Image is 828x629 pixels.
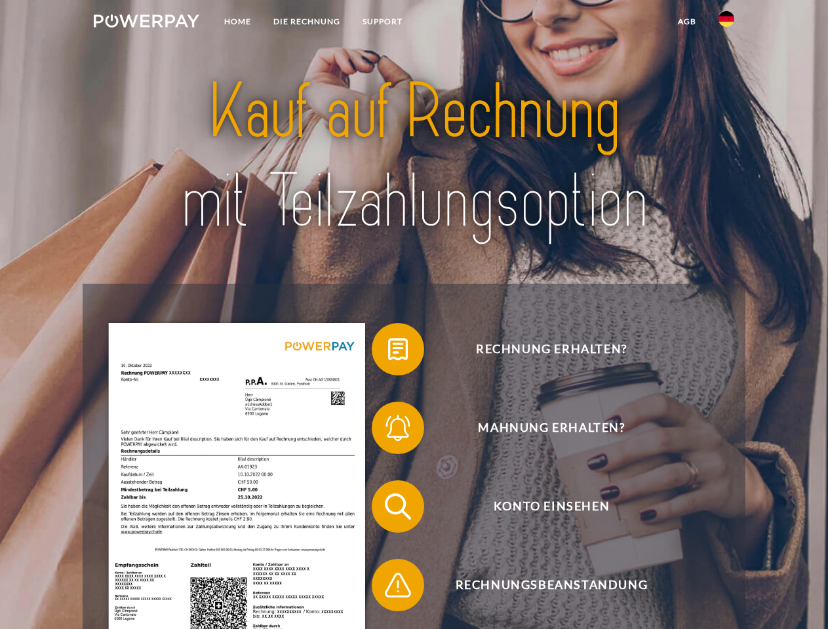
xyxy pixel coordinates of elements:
button: Rechnungsbeanstandung [372,559,713,611]
span: Rechnungsbeanstandung [391,559,712,611]
a: DIE RECHNUNG [262,10,351,33]
a: SUPPORT [351,10,414,33]
button: Konto einsehen [372,480,713,533]
img: title-powerpay_de.svg [125,63,703,251]
span: Konto einsehen [391,480,712,533]
img: qb_bell.svg [382,411,414,444]
a: agb [667,10,707,33]
a: Home [213,10,262,33]
span: Rechnung erhalten? [391,323,712,375]
img: de [719,11,734,27]
img: qb_bill.svg [382,333,414,366]
img: qb_search.svg [382,490,414,523]
button: Rechnung erhalten? [372,323,713,375]
button: Mahnung erhalten? [372,402,713,454]
img: qb_warning.svg [382,569,414,601]
img: logo-powerpay-white.svg [94,14,199,28]
span: Mahnung erhalten? [391,402,712,454]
